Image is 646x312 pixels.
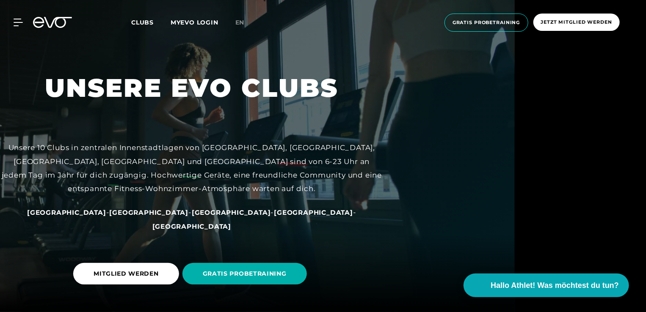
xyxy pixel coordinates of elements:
a: Gratis Probetraining [442,14,531,32]
div: Unsere 10 Clubs in zentralen Innenstadtlagen von [GEOGRAPHIC_DATA], [GEOGRAPHIC_DATA], [GEOGRAPHI... [1,141,382,195]
a: [GEOGRAPHIC_DATA] [110,208,189,216]
span: Clubs [131,19,154,26]
a: MYEVO LOGIN [171,19,218,26]
a: [GEOGRAPHIC_DATA] [152,222,232,230]
span: Jetzt Mitglied werden [541,19,612,26]
span: en [235,19,245,26]
span: Hallo Athlet! Was möchtest du tun? [491,280,619,291]
a: [GEOGRAPHIC_DATA] [27,208,106,216]
a: GRATIS PROBETRAINING [182,257,310,291]
a: en [235,18,255,27]
span: Gratis Probetraining [453,19,520,26]
span: MITGLIED WERDEN [94,269,159,278]
div: - - - - [1,205,382,233]
span: [GEOGRAPHIC_DATA] [110,208,189,216]
a: MITGLIED WERDEN [73,257,182,291]
a: [GEOGRAPHIC_DATA] [192,208,271,216]
a: Clubs [131,18,171,26]
span: GRATIS PROBETRAINING [203,269,287,278]
span: [GEOGRAPHIC_DATA] [192,208,271,216]
span: [GEOGRAPHIC_DATA] [274,208,353,216]
span: [GEOGRAPHIC_DATA] [27,208,106,216]
button: Hallo Athlet! Was möchtest du tun? [464,274,629,297]
h1: UNSERE EVO CLUBS [45,71,339,104]
a: Jetzt Mitglied werden [531,14,622,32]
a: [GEOGRAPHIC_DATA] [274,208,353,216]
span: [GEOGRAPHIC_DATA] [152,222,232,230]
